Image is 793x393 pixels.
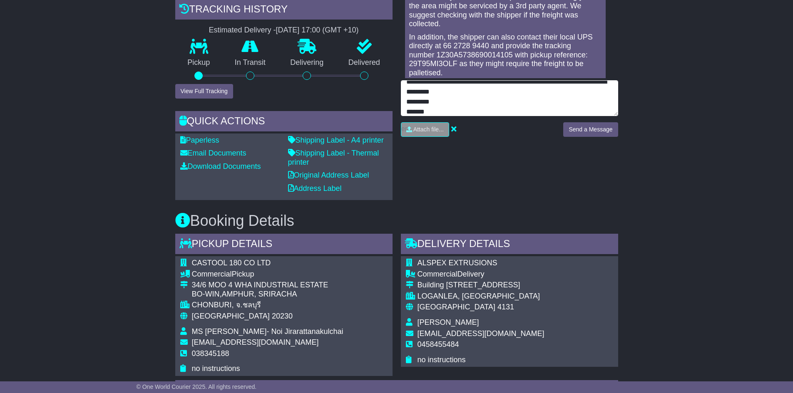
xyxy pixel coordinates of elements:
p: In Transit [222,58,278,67]
span: © One World Courier 2025. All rights reserved. [137,383,257,390]
span: ALSPEX EXTRUSIONS [418,259,497,267]
div: Delivery Details [401,234,618,256]
div: CHONBURI, จ.ชลบุรี [192,301,343,310]
div: BO-WIN,AMPHUR, SRIRACHA [192,290,343,299]
span: 20230 [272,312,293,320]
span: MS [PERSON_NAME]- Noi Jirarattanakulchai [192,327,343,336]
span: [EMAIL_ADDRESS][DOMAIN_NAME] [192,338,319,346]
div: Building [STREET_ADDRESS] [418,281,544,290]
div: Estimated Delivery - [175,26,393,35]
div: Pickup Details [175,234,393,256]
button: Send a Message [563,122,618,137]
span: Commercial [192,270,232,278]
div: Pickup [192,270,343,279]
div: LOGANLEA, [GEOGRAPHIC_DATA] [418,292,544,301]
span: no instructions [192,364,240,373]
span: [GEOGRAPHIC_DATA] [192,312,270,320]
a: Email Documents [180,149,246,157]
p: Pickup [175,58,223,67]
span: no instructions [418,356,466,364]
span: 038345188 [192,349,229,358]
p: In addition, the shipper can also contact their local UPS directly at 66 2728 9440 and provide th... [409,33,602,78]
a: Original Address Label [288,171,369,179]
a: Paperless [180,136,219,144]
span: Commercial [418,270,457,278]
div: [DATE] 17:00 (GMT +10) [276,26,359,35]
a: Download Documents [180,162,261,171]
span: [GEOGRAPHIC_DATA] [418,303,495,311]
a: Shipping Label - Thermal printer [288,149,379,166]
a: Address Label [288,184,342,193]
a: Shipping Label - A4 printer [288,136,384,144]
span: [PERSON_NAME] [418,318,479,326]
p: Delivered [336,58,393,67]
button: View Full Tracking [175,84,233,99]
div: Quick Actions [175,111,393,133]
div: 34/6 MOO 4 WHA INDUSTRIAL ESTATE [192,281,343,290]
span: 0458455484 [418,340,459,349]
h3: Booking Details [175,213,618,229]
span: [EMAIL_ADDRESS][DOMAIN_NAME] [418,329,544,338]
span: 4131 [497,303,514,311]
span: CASTOOL 180 CO LTD [192,259,271,267]
p: Delivering [278,58,336,67]
div: Delivery [418,270,544,279]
